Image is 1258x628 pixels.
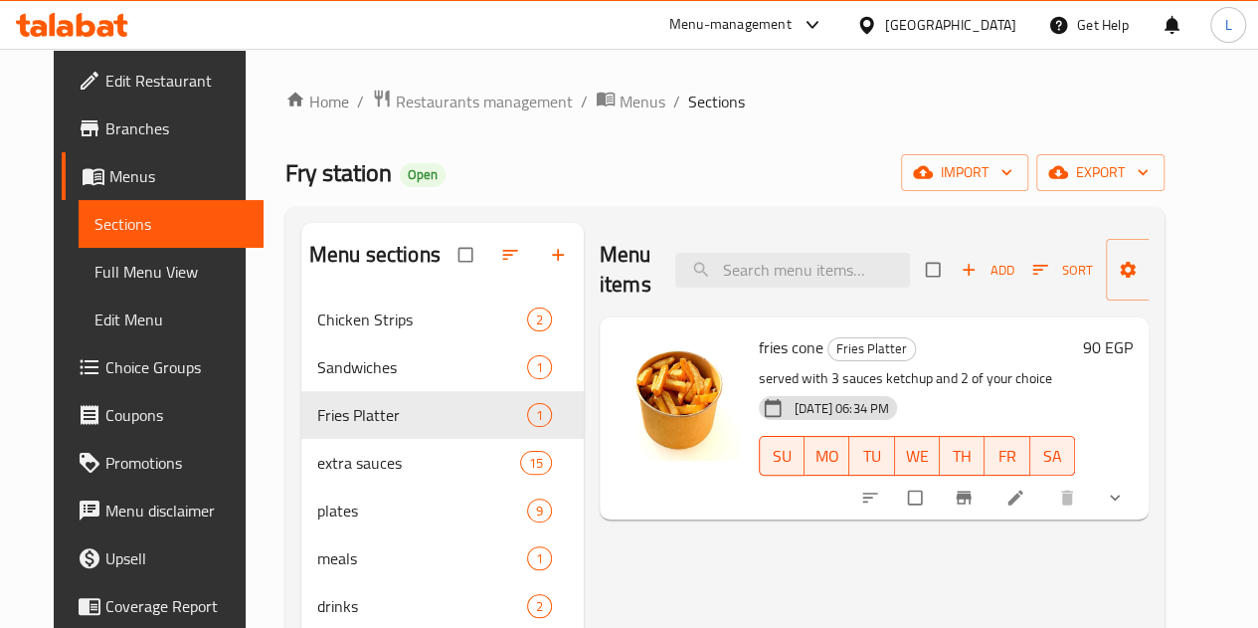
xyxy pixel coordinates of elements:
span: MO [812,442,841,471]
button: import [901,154,1028,191]
a: Sections [79,200,264,248]
h2: Menu items [600,240,651,300]
a: Promotions [62,439,264,487]
span: Choice Groups [105,355,248,379]
span: Fry station [285,150,392,195]
div: Menu-management [669,13,792,37]
div: Fries Platter1 [301,391,584,439]
span: export [1052,160,1149,185]
div: meals1 [301,534,584,582]
span: Upsell [105,546,248,570]
span: 2 [528,311,551,329]
button: Manage items [1106,239,1247,301]
span: Edit Menu [94,308,248,331]
div: items [527,594,552,618]
span: 1 [528,358,551,377]
button: TH [940,436,985,476]
span: drinks [317,594,527,618]
span: SA [1038,442,1067,471]
span: Select to update [896,479,938,517]
svg: Show Choices [1105,488,1125,508]
span: Open [400,166,446,183]
div: [GEOGRAPHIC_DATA] [885,14,1016,36]
span: Sort [1032,259,1093,282]
span: Fries Platter [317,403,527,427]
span: Add item [956,255,1019,286]
span: 9 [528,502,551,521]
span: 1 [528,406,551,425]
button: MO [805,436,849,476]
span: WE [903,442,932,471]
a: Full Menu View [79,248,264,296]
span: Sections [94,212,248,236]
span: Select all sections [447,236,488,274]
h6: 90 EGP [1083,333,1133,361]
span: Full Menu View [94,260,248,284]
a: Edit Menu [79,296,264,343]
div: Sandwiches1 [301,343,584,391]
span: Promotions [105,451,248,475]
span: Restaurants management [396,90,573,113]
span: Sandwiches [317,355,527,379]
span: FR [992,442,1021,471]
div: Chicken Strips2 [301,296,584,343]
img: fries cone [616,333,743,461]
button: SU [759,436,805,476]
span: [DATE] 06:34 PM [787,399,897,418]
button: WE [895,436,940,476]
p: served with 3 sauces ketchup and 2 of your choice [759,366,1075,391]
span: Chicken Strips [317,308,527,331]
nav: breadcrumb [285,89,1165,114]
a: Home [285,90,349,113]
li: / [581,90,588,113]
span: plates [317,499,527,523]
span: meals [317,546,527,570]
span: Sort sections [488,233,536,277]
div: items [520,451,552,475]
a: Menu disclaimer [62,487,264,534]
a: Branches [62,105,264,152]
span: extra sauces [317,451,520,475]
div: items [527,546,552,570]
li: / [673,90,680,113]
div: items [527,355,552,379]
a: Edit Restaurant [62,57,264,105]
input: search [675,253,910,288]
a: Restaurants management [372,89,573,114]
span: Branches [105,116,248,140]
button: SA [1030,436,1075,476]
span: Coverage Report [105,594,248,618]
span: Add [961,259,1014,282]
button: Branch-specific-item [942,476,989,520]
h2: Menu sections [309,240,441,270]
div: items [527,403,552,427]
span: 2 [528,597,551,616]
span: fries cone [759,332,823,362]
button: Add section [536,233,584,277]
li: / [357,90,364,113]
a: Upsell [62,534,264,582]
a: Menus [62,152,264,200]
div: Fries Platter [827,337,916,361]
span: SU [768,442,797,471]
div: plates9 [301,487,584,534]
button: FR [985,436,1029,476]
button: TU [849,436,894,476]
span: Menu disclaimer [105,499,248,523]
div: items [527,499,552,523]
div: extra sauces15 [301,439,584,487]
span: 15 [521,454,551,473]
span: Fries Platter [828,337,915,360]
a: Menus [596,89,665,114]
span: Menus [620,90,665,113]
span: Select section [914,251,956,289]
button: delete [1045,476,1093,520]
span: Edit Restaurant [105,69,248,93]
button: Sort [1027,255,1098,286]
